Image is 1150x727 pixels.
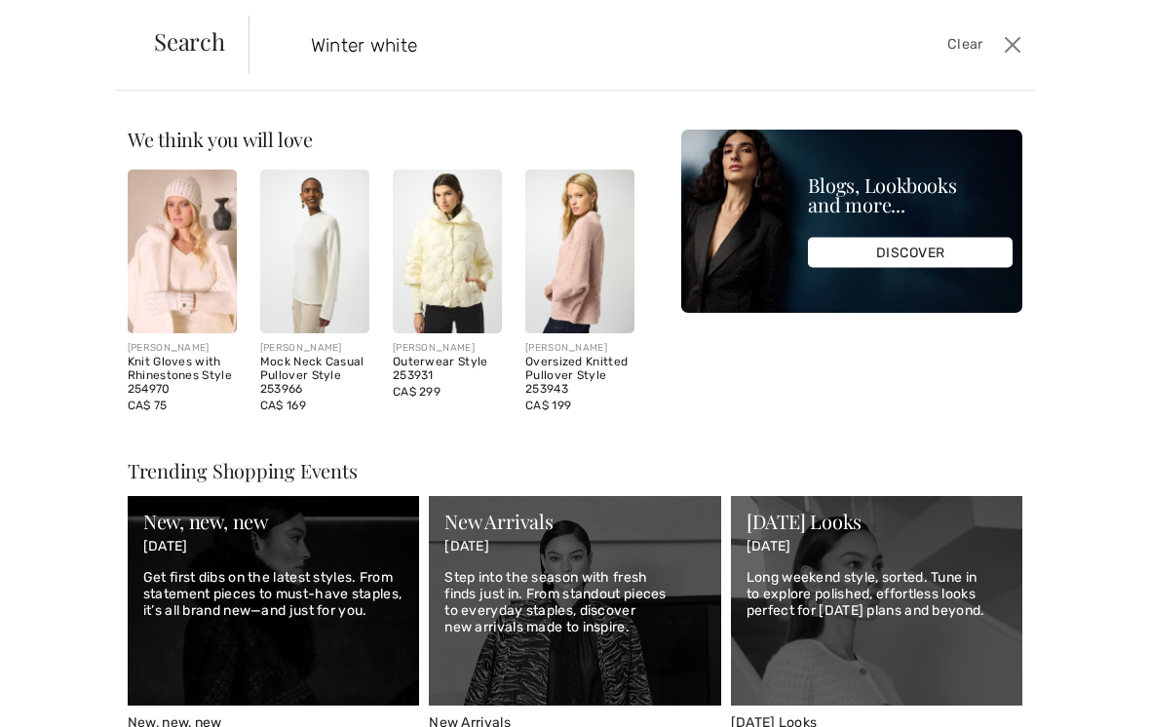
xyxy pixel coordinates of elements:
[947,34,983,56] span: Clear
[154,29,225,53] span: Search
[393,385,441,399] span: CA$ 299
[444,512,705,531] div: New Arrivals
[128,126,313,152] span: We think you will love
[128,461,1022,480] div: Trending Shopping Events
[525,341,634,356] div: [PERSON_NAME]
[260,341,369,356] div: [PERSON_NAME]
[808,175,1013,214] div: Blogs, Lookbooks and more...
[260,399,306,412] span: CA$ 169
[393,341,502,356] div: [PERSON_NAME]
[747,512,1007,531] div: [DATE] Looks
[393,170,502,333] img: Joseph Ribkoff Outerwear Style 253931. Winter White
[260,170,369,333] img: Mock Neck Casual Pullover Style 253966. Winter White
[444,570,705,635] p: Step into the season with fresh finds just in. From standout pieces to everyday staples, discover...
[128,341,237,356] div: [PERSON_NAME]
[143,539,403,555] p: [DATE]
[525,170,634,333] img: Oversized Knitted Pullover Style 253943. Winter White
[393,356,502,383] div: Outerwear Style 253931
[143,512,403,531] div: New, new, new
[143,570,403,619] p: Get first dibs on the latest styles. From statement pieces to must-have staples, it’s all brand n...
[296,16,824,74] input: TYPE TO SEARCH
[747,570,1007,619] p: Long weekend style, sorted. Tune in to explore polished, effortless looks perfect for [DATE] plan...
[128,399,168,412] span: CA$ 75
[525,356,634,396] div: Oversized Knitted Pullover Style 253943
[747,539,1007,555] p: [DATE]
[260,356,369,396] div: Mock Neck Casual Pullover Style 253966
[808,238,1013,268] div: DISCOVER
[128,170,237,333] img: Knit Gloves with Rhinestones Style 254970. Winter White
[444,539,705,555] p: [DATE]
[128,356,237,396] div: Knit Gloves with Rhinestones Style 254970
[681,130,1022,313] img: Blogs, Lookbooks and more...
[999,29,1027,60] button: Close
[525,399,571,412] span: CA$ 199
[46,14,86,31] span: Chat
